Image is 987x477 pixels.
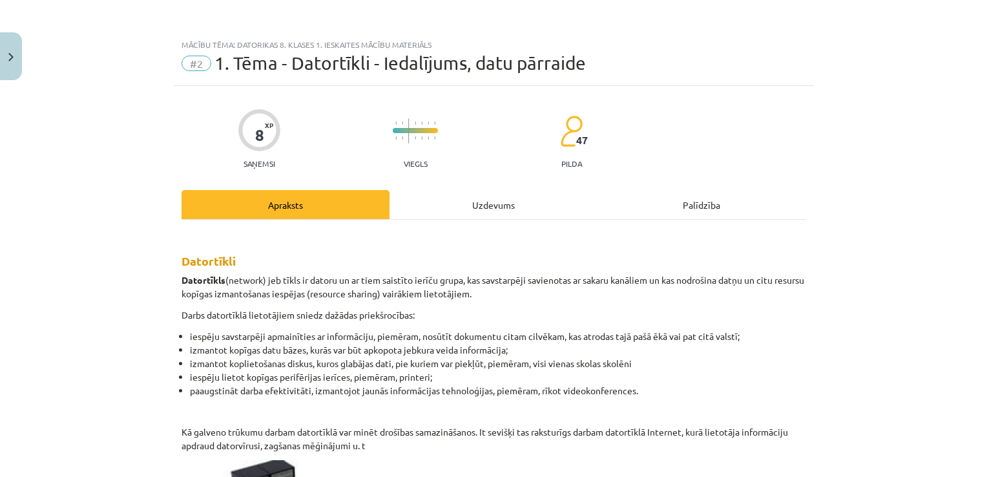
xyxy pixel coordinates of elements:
li: paaugstināt darba efektivitāti, izmantojot jaunās informācijas tehnoloģijas, piemēram, rīkot vide... [190,384,805,397]
img: icon-short-line-57e1e144782c952c97e751825c79c345078a6d821885a25fce030b3d8c18986b.svg [428,136,429,140]
img: icon-short-line-57e1e144782c952c97e751825c79c345078a6d821885a25fce030b3d8c18986b.svg [421,122,422,125]
p: Darbs datortīklā lietotājiem sniedz dažādas priekšrocības: [182,308,805,322]
img: icon-short-line-57e1e144782c952c97e751825c79c345078a6d821885a25fce030b3d8c18986b.svg [402,136,403,140]
p: pilda [561,159,582,168]
img: icon-short-line-57e1e144782c952c97e751825c79c345078a6d821885a25fce030b3d8c18986b.svg [395,122,397,125]
img: students-c634bb4e5e11cddfef0936a35e636f08e4e9abd3cc4e673bd6f9a4125e45ecb1.svg [560,115,583,147]
img: icon-short-line-57e1e144782c952c97e751825c79c345078a6d821885a25fce030b3d8c18986b.svg [421,136,422,140]
div: 8 [255,126,264,144]
img: icon-short-line-57e1e144782c952c97e751825c79c345078a6d821885a25fce030b3d8c18986b.svg [434,136,435,140]
p: Saņemsi [238,159,280,168]
img: icon-close-lesson-0947bae3869378f0d4975bcd49f059093ad1ed9edebbc8119c70593378902aed.svg [8,53,14,61]
li: iespēju lietot kopīgas perifērijas ierīces, piemēram, printeri; [190,370,805,384]
span: 47 [576,134,588,146]
img: icon-short-line-57e1e144782c952c97e751825c79c345078a6d821885a25fce030b3d8c18986b.svg [428,122,429,125]
span: XP [265,122,273,129]
img: icon-short-line-57e1e144782c952c97e751825c79c345078a6d821885a25fce030b3d8c18986b.svg [434,122,435,125]
div: Palīdzība [597,190,805,219]
img: icon-short-line-57e1e144782c952c97e751825c79c345078a6d821885a25fce030b3d8c18986b.svg [415,122,416,125]
p: Viegls [404,159,428,168]
p: Kā galveno trūkumu darbam datortīklā var minēt drošības samazināšanos. It sevišķi tas raksturīgs ... [182,425,805,452]
strong: Datortīkli [182,253,236,268]
span: #2 [182,56,211,71]
li: izmantot koplietošanas diskus, kuros glabājas dati, pie kuriem var piekļūt, piemēram, visi vienas... [190,357,805,370]
img: icon-long-line-d9ea69661e0d244f92f715978eff75569469978d946b2353a9bb055b3ed8787d.svg [408,118,410,143]
div: Uzdevums [390,190,597,219]
img: icon-short-line-57e1e144782c952c97e751825c79c345078a6d821885a25fce030b3d8c18986b.svg [402,122,403,125]
div: Apraksts [182,190,390,219]
span: 1. Tēma - Datortīkli - Iedalījums, datu pārraide [214,52,586,74]
p: (network) jeb tīkls ir datoru un ar tiem saistīto ierīču grupa, kas savstarpēji savienotas ar sak... [182,273,805,301]
img: icon-short-line-57e1e144782c952c97e751825c79c345078a6d821885a25fce030b3d8c18986b.svg [415,136,416,140]
li: iespēju savstarpēji apmainīties ar informāciju, piemēram, nosūtīt dokumentu citam cilvēkam, kas a... [190,330,805,343]
div: Mācību tēma: Datorikas 8. klases 1. ieskaites mācību materiāls [182,40,805,49]
strong: Datortīkls [182,274,225,286]
li: izmantot kopīgas datu bāzes, kurās var būt apkopota jebkura veida informācija; [190,343,805,357]
img: icon-short-line-57e1e144782c952c97e751825c79c345078a6d821885a25fce030b3d8c18986b.svg [395,136,397,140]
